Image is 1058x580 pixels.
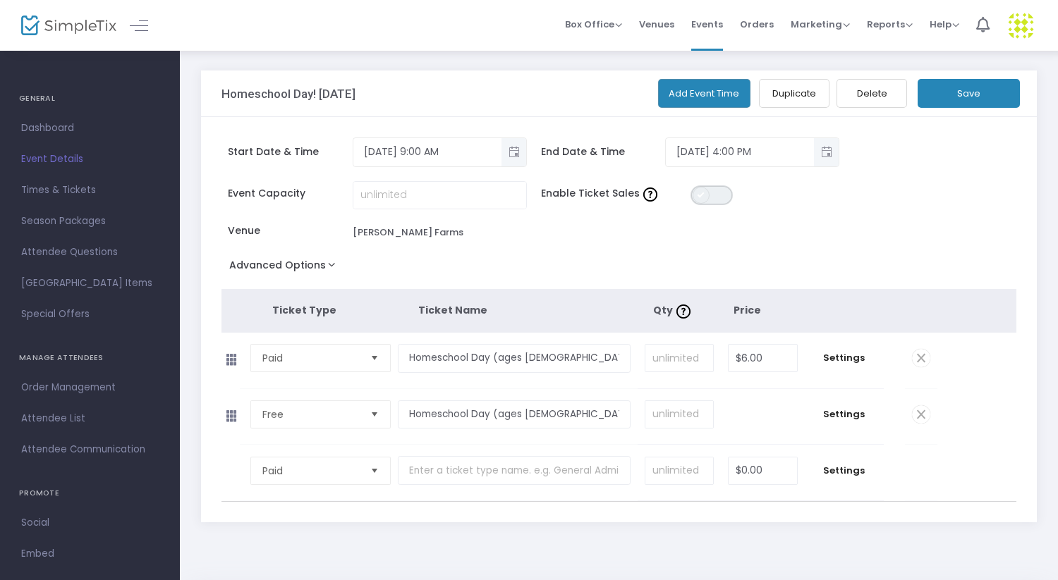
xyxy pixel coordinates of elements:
[21,150,159,168] span: Event Details
[676,304,691,319] img: question-mark
[228,186,353,201] span: Event Capacity
[791,18,850,31] span: Marketing
[398,344,631,373] input: Enter a ticket type name. e.g. General Admission
[19,344,161,372] h4: MANAGE ATTENDEES
[262,464,358,478] span: Paid
[814,138,839,166] button: Toggle popup
[729,345,797,371] input: Price
[21,440,159,459] span: Attendee Communication
[365,401,384,428] button: Select
[262,351,358,365] span: Paid
[639,6,674,42] span: Venues
[21,119,159,137] span: Dashboard
[418,303,487,317] span: Ticket Name
[691,6,723,42] span: Events
[353,140,501,163] input: Select date & time
[541,144,666,159] span: End Date & Time
[21,274,159,292] span: [GEOGRAPHIC_DATA] Items
[541,186,691,201] span: Enable Ticket Sales
[21,378,159,397] span: Order Management
[398,456,631,485] input: Enter a ticket type name. e.g. General Admission
[812,351,877,365] span: Settings
[812,407,877,421] span: Settings
[759,79,829,108] button: Duplicate
[501,138,526,166] button: Toggle popup
[398,400,631,429] input: Enter a ticket type name. e.g. General Admission
[658,79,751,108] button: Add Event Time
[365,457,384,484] button: Select
[21,243,159,261] span: Attendee Questions
[645,401,713,428] input: unlimited
[262,407,358,421] span: Free
[21,181,159,199] span: Times & Tickets
[228,223,353,238] span: Venue
[565,18,622,31] span: Box Office
[353,226,463,240] div: [PERSON_NAME] Farms
[918,79,1020,108] button: Save
[21,514,159,532] span: Social
[930,18,959,31] span: Help
[21,305,159,323] span: Special Offers
[21,545,159,563] span: Embed
[21,212,159,230] span: Season Packages
[19,479,161,507] h4: PROMOTE
[740,6,774,42] span: Orders
[645,457,713,484] input: unlimited
[221,255,349,280] button: Advanced Options
[666,140,814,163] input: Select date & time
[867,18,913,31] span: Reports
[221,87,355,101] h3: Homeschool Day! [DATE]
[729,457,797,484] input: Price
[272,303,336,317] span: Ticket Type
[228,144,353,159] span: Start Date & Time
[645,345,713,371] input: unlimited
[21,409,159,428] span: Attendee List
[653,303,694,317] span: Qty
[812,464,877,478] span: Settings
[19,85,161,113] h4: GENERAL
[837,79,907,108] button: Delete
[643,187,657,202] img: question-mark
[353,182,526,209] input: unlimited
[734,303,761,317] span: Price
[365,345,384,371] button: Select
